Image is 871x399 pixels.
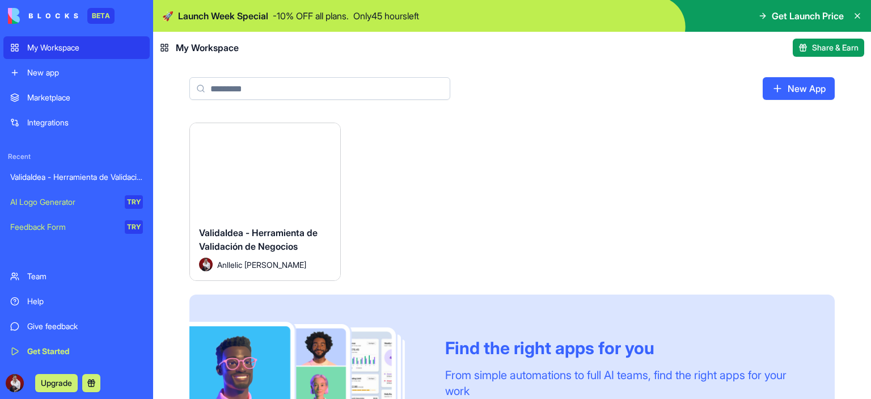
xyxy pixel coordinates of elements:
div: Marketplace [27,92,143,103]
div: TRY [125,195,143,209]
div: ValidaIdea - Herramienta de Validación de Negocios [10,171,143,183]
div: Integrations [27,117,143,128]
div: Shelly says… [9,65,218,127]
div: Get Started [27,346,143,357]
p: Only 45 hours left [353,9,419,23]
button: Upload attachment [54,348,63,358]
div: Hey Anllelic 👋 [18,72,177,83]
img: logo [8,8,78,24]
a: My Workspace [3,36,150,59]
div: TRY [125,220,143,234]
button: go back [7,5,29,26]
a: Feedback FormTRY [3,216,150,238]
a: New app [3,61,150,84]
div: Welcome to Blocks 🙌 I'm here if you have any questions! [18,89,177,111]
span: Anllelic [PERSON_NAME] [217,259,306,271]
span: Get Launch Price [772,9,844,23]
p: - 10 % OFF all plans. [273,9,349,23]
div: Help [27,296,143,307]
div: The Blocks Team • 8m ago [18,283,110,289]
a: AI Logo GeneratorTRY [3,191,150,213]
p: Back [DATE] [80,14,125,26]
div: You’ll get replies here and in your email: ✉️ [18,201,177,245]
button: Gif picker [36,348,45,358]
img: Avatar [199,258,213,271]
button: Upgrade [35,374,78,392]
a: New App [763,77,835,100]
button: Start recording [72,348,81,358]
div: Team [27,271,143,282]
div: Feedback Form [10,221,117,233]
a: BETA [8,8,115,24]
span: Share & Earn [812,42,859,53]
div: Give feedback [27,321,143,332]
img: Profile image for Michal [60,315,69,324]
a: Get Started [3,340,150,363]
div: BETA [87,8,115,24]
div: Find the right apps for you [445,338,807,358]
a: Integrations [3,111,150,134]
a: Give feedback [3,315,150,338]
span: Recent [3,152,150,161]
div: From simple automations to full AI teams, find the right apps for your work [445,367,807,399]
div: The Blocks Team says… [9,194,218,305]
img: Profile image for Shelly [48,6,66,24]
div: AI Logo Generator [10,196,117,208]
img: ACg8ocKAWyvo26JFnVpO9hy6lCUhphpKEN2ZwrYCm6qTCPqRiYePLvb-=s96-c [6,374,24,392]
div: Waiting for a teammate [11,315,215,324]
div: New app [27,67,143,78]
button: Home [177,5,199,26]
span: Launch Week Special [178,9,268,23]
span: My Workspace [176,41,239,54]
div: Hello, this first version looks amazing! How pricing works? How much can I do with a free version... [41,127,218,185]
b: [EMAIL_ADDRESS][DOMAIN_NAME] [18,224,108,244]
div: Hey Anllelic 👋Welcome to Blocks 🙌 I'm here if you have any questions! [9,65,186,118]
div: Hello, this first version looks amazing! How pricing works? How much can I do with a free version... [50,134,209,178]
b: [DATE] [28,263,58,272]
a: Upgrade [35,377,78,388]
div: Anllelic says… [9,127,218,194]
a: Team [3,265,150,288]
h1: Blocks [71,6,100,14]
img: Profile image for Shelly [67,315,76,324]
a: ValidaIdea - Herramienta de Validación de NegociosAvatarAnllelic [PERSON_NAME] [189,123,341,281]
a: ValidaIdea - Herramienta de Validación de Negocios [3,166,150,188]
span: ValidaIdea - Herramienta de Validación de Negocios [199,227,318,252]
span: 🚀 [162,9,174,23]
button: Share & Earn [793,39,864,57]
div: Close [199,5,219,25]
a: Help [3,290,150,313]
img: Profile image for Michal [32,6,50,24]
div: My Workspace [27,42,143,53]
button: Emoji picker [18,348,27,358]
div: The team will be back 🕒 [18,251,177,274]
button: Send a message… [195,344,213,362]
div: You’ll get replies here and in your email:✉️[EMAIL_ADDRESS][DOMAIN_NAME]The team will be back🕒[DA... [9,194,186,280]
a: Marketplace [3,86,150,109]
textarea: Message… [10,325,217,344]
